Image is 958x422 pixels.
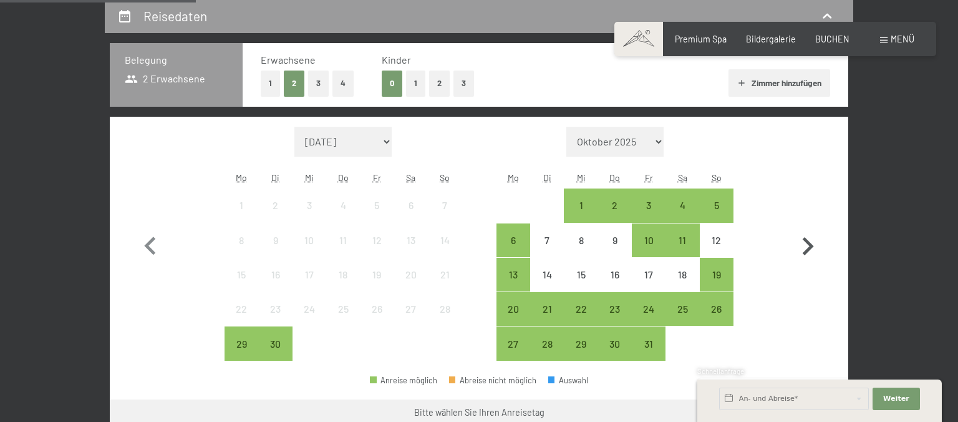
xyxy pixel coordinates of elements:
[633,304,664,335] div: 24
[361,200,392,232] div: 5
[258,189,292,222] div: Anreise nicht möglich
[326,292,360,326] div: Anreise nicht möglich
[815,34,849,44] a: BUCHEN
[531,304,563,335] div: 21
[700,258,733,292] div: Anreise möglich
[406,172,415,183] abbr: Samstag
[453,71,474,96] button: 3
[531,270,563,301] div: 14
[428,223,462,257] div: Anreise nicht möglich
[665,292,699,326] div: Sat Oct 25 2025
[632,292,665,326] div: Anreise möglich
[294,235,325,267] div: 10
[632,258,665,292] div: Anreise nicht möglich
[645,172,653,183] abbr: Freitag
[565,339,596,370] div: 29
[564,326,598,360] div: Wed Oct 29 2025
[530,223,564,257] div: Tue Oct 07 2025
[428,292,462,326] div: Anreise nicht möglich
[665,258,699,292] div: Anreise nicht möglich
[261,71,280,96] button: 1
[293,223,326,257] div: Anreise nicht möglich
[665,189,699,222] div: Anreise möglich
[700,292,733,326] div: Anreise möglich
[665,292,699,326] div: Anreise möglich
[326,189,360,222] div: Anreise nicht möglich
[564,258,598,292] div: Anreise nicht möglich
[599,304,631,335] div: 23
[496,258,530,292] div: Mon Oct 13 2025
[293,258,326,292] div: Wed Sep 17 2025
[226,270,257,301] div: 15
[225,223,258,257] div: Mon Sep 08 2025
[598,292,632,326] div: Thu Oct 23 2025
[496,326,530,360] div: Anreise möglich
[259,200,291,232] div: 2
[327,235,359,267] div: 11
[633,200,664,232] div: 3
[530,223,564,257] div: Anreise nicht möglich
[308,71,329,96] button: 3
[700,292,733,326] div: Sun Oct 26 2025
[394,258,428,292] div: Anreise nicht möglich
[665,189,699,222] div: Sat Oct 04 2025
[564,223,598,257] div: Wed Oct 08 2025
[226,235,257,267] div: 8
[700,189,733,222] div: Anreise möglich
[225,223,258,257] div: Anreise nicht möglich
[429,270,460,301] div: 21
[530,326,564,360] div: Tue Oct 28 2025
[565,235,596,267] div: 8
[327,270,359,301] div: 18
[395,304,427,335] div: 27
[225,258,258,292] div: Mon Sep 15 2025
[428,189,462,222] div: Sun Sep 07 2025
[700,258,733,292] div: Sun Oct 19 2025
[564,189,598,222] div: Anreise möglich
[360,292,394,326] div: Fri Sep 26 2025
[258,258,292,292] div: Anreise nicht möglich
[565,200,596,232] div: 1
[125,53,228,67] h3: Belegung
[700,223,733,257] div: Sun Oct 12 2025
[293,189,326,222] div: Anreise nicht möglich
[598,223,632,257] div: Anreise nicht möglich
[294,304,325,335] div: 24
[226,304,257,335] div: 22
[370,376,437,385] div: Anreise möglich
[599,200,631,232] div: 2
[697,367,744,375] span: Schnellanfrage
[873,388,920,410] button: Weiter
[632,258,665,292] div: Fri Oct 17 2025
[360,189,394,222] div: Anreise nicht möglich
[565,270,596,301] div: 15
[258,326,292,360] div: Anreise möglich
[382,54,411,66] span: Kinder
[428,189,462,222] div: Anreise nicht möglich
[395,200,427,232] div: 6
[564,326,598,360] div: Anreise möglich
[565,304,596,335] div: 22
[271,172,279,183] abbr: Dienstag
[531,339,563,370] div: 28
[394,189,428,222] div: Anreise nicht möglich
[665,223,699,257] div: Sat Oct 11 2025
[678,172,687,183] abbr: Samstag
[327,304,359,335] div: 25
[225,189,258,222] div: Mon Sep 01 2025
[633,235,664,267] div: 10
[394,223,428,257] div: Anreise nicht möglich
[632,189,665,222] div: Fri Oct 03 2025
[258,223,292,257] div: Tue Sep 09 2025
[598,326,632,360] div: Anreise möglich
[632,189,665,222] div: Anreise möglich
[258,326,292,360] div: Tue Sep 30 2025
[632,326,665,360] div: Anreise möglich
[284,71,304,96] button: 2
[293,292,326,326] div: Anreise nicht möglich
[883,394,909,404] span: Weiter
[326,223,360,257] div: Anreise nicht möglich
[225,292,258,326] div: Anreise nicht möglich
[428,292,462,326] div: Sun Sep 28 2025
[305,172,314,183] abbr: Mittwoch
